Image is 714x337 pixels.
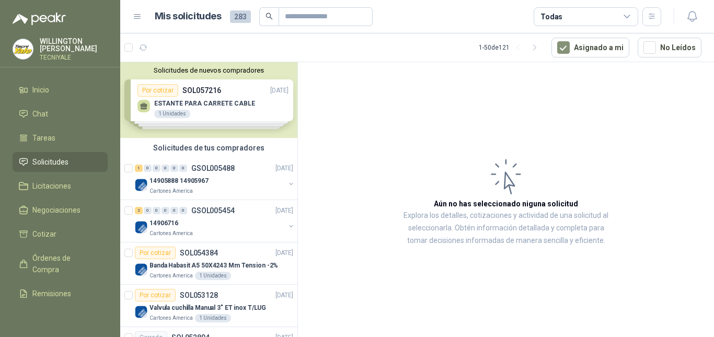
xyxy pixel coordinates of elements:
[120,242,297,285] a: Por cotizarSOL054384[DATE] Company LogoBanda Habasit A5 50X4243 Mm Tension -2%Cartones America1 U...
[149,229,193,238] p: Cartones America
[13,176,108,196] a: Licitaciones
[32,132,55,144] span: Tareas
[170,207,178,214] div: 0
[195,272,231,280] div: 1 Unidades
[149,187,193,195] p: Cartones America
[120,138,297,158] div: Solicitudes de tus compradores
[275,206,293,216] p: [DATE]
[13,200,108,220] a: Negociaciones
[434,198,578,210] h3: Aún no has seleccionado niguna solicitud
[540,11,562,22] div: Todas
[13,152,108,172] a: Solicitudes
[149,314,193,322] p: Cartones America
[13,13,66,25] img: Logo peakr
[153,165,160,172] div: 0
[120,62,297,138] div: Solicitudes de nuevos compradoresPor cotizarSOL057216[DATE] ESTANTE PARA CARRETE CABLE1 UnidadesP...
[275,290,293,300] p: [DATE]
[230,10,251,23] span: 283
[135,207,143,214] div: 2
[135,221,147,234] img: Company Logo
[32,108,48,120] span: Chat
[32,204,80,216] span: Negociaciones
[32,180,71,192] span: Licitaciones
[402,210,609,247] p: Explora los detalles, cotizaciones y actividad de una solicitud al seleccionarla. Obtén informaci...
[135,204,295,238] a: 2 0 0 0 0 0 GSOL005454[DATE] Company Logo14906716Cartones America
[13,104,108,124] a: Chat
[135,247,176,259] div: Por cotizar
[162,165,169,172] div: 0
[32,252,98,275] span: Órdenes de Compra
[120,285,297,327] a: Por cotizarSOL053128[DATE] Company LogoValvula cuchilla Manual 3" ET inox T/LUGCartones America1 ...
[40,54,108,61] p: TECNIYALE
[135,179,147,191] img: Company Logo
[275,248,293,258] p: [DATE]
[40,38,108,52] p: WILLINGTON [PERSON_NAME]
[180,292,218,299] p: SOL053128
[135,289,176,301] div: Por cotizar
[144,165,152,172] div: 0
[13,80,108,100] a: Inicio
[13,284,108,304] a: Remisiones
[124,66,293,74] button: Solicitudes de nuevos compradores
[144,207,152,214] div: 0
[155,9,222,24] h1: Mis solicitudes
[32,84,49,96] span: Inicio
[149,261,278,271] p: Banda Habasit A5 50X4243 Mm Tension -2%
[162,207,169,214] div: 0
[153,207,160,214] div: 0
[13,39,33,59] img: Company Logo
[149,218,178,228] p: 14906716
[170,165,178,172] div: 0
[180,249,218,257] p: SOL054384
[32,156,68,168] span: Solicitudes
[266,13,273,20] span: search
[149,303,266,313] p: Valvula cuchilla Manual 3" ET inox T/LUG
[13,128,108,148] a: Tareas
[135,306,147,318] img: Company Logo
[13,308,108,328] a: Configuración
[135,162,295,195] a: 1 0 0 0 0 0 GSOL005488[DATE] Company Logo14905888 14905967Cartones America
[638,38,701,57] button: No Leídos
[179,165,187,172] div: 0
[135,165,143,172] div: 1
[32,228,56,240] span: Cotizar
[32,288,71,299] span: Remisiones
[551,38,629,57] button: Asignado a mi
[191,165,235,172] p: GSOL005488
[13,224,108,244] a: Cotizar
[149,272,193,280] p: Cartones America
[149,176,209,186] p: 14905888 14905967
[179,207,187,214] div: 0
[13,248,108,280] a: Órdenes de Compra
[135,263,147,276] img: Company Logo
[195,314,231,322] div: 1 Unidades
[191,207,235,214] p: GSOL005454
[275,164,293,173] p: [DATE]
[479,39,543,56] div: 1 - 50 de 121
